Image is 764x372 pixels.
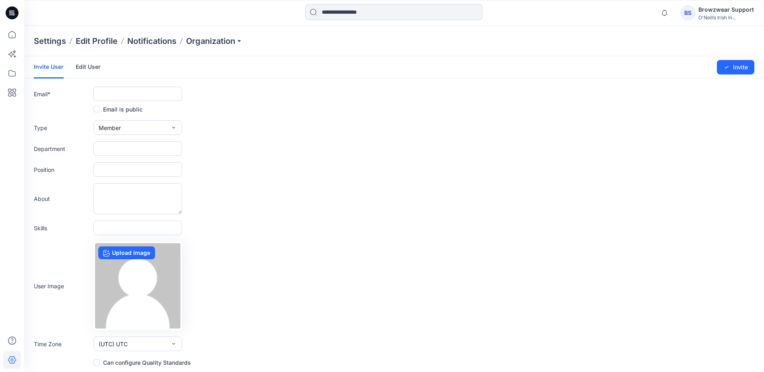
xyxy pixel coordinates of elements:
[34,124,90,132] label: Type
[99,340,128,348] span: (UTC) UTC
[99,124,121,132] span: Member
[34,145,90,153] label: Department
[34,90,90,98] label: Email
[34,194,90,203] label: About
[34,56,64,79] a: Invite User
[76,35,118,47] a: Edit Profile
[93,104,143,114] label: Email is public
[34,35,66,47] p: Settings
[95,243,180,329] img: no-profile.png
[76,56,101,77] a: Edit User
[698,5,754,14] div: Browzwear Support
[698,14,754,21] div: O'Neills Irish In...
[98,246,155,259] label: Upload image
[93,120,182,135] button: Member
[681,6,695,20] div: BS
[717,60,754,74] button: Invite
[127,35,176,47] a: Notifications
[34,224,90,232] label: Skills
[93,358,191,367] label: Can configure Quality Standards
[34,340,90,348] label: Time Zone
[93,337,182,351] button: (UTC) UTC
[34,165,90,174] label: Position
[34,282,90,290] label: User Image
